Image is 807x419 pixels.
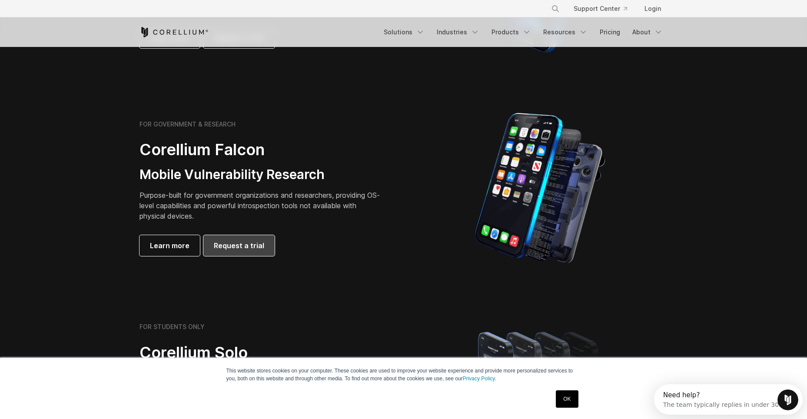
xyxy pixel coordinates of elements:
[567,1,634,17] a: Support Center
[214,240,264,251] span: Request a trial
[486,24,536,40] a: Products
[139,140,383,160] h2: Corellium Falcon
[150,240,189,251] span: Learn more
[432,24,485,40] a: Industries
[139,323,205,331] h6: FOR STUDENTS ONLY
[654,384,803,415] iframe: Intercom live chat discovery launcher
[3,3,156,27] div: Open Intercom Messenger
[475,112,605,264] img: iPhone model separated into the mechanics used to build the physical device.
[627,24,668,40] a: About
[9,7,131,14] div: Need help?
[379,24,668,40] div: Navigation Menu
[594,24,625,40] a: Pricing
[556,390,578,408] a: OK
[139,190,383,221] p: Purpose-built for government organizations and researchers, providing OS-level capabilities and p...
[226,367,581,382] p: This website stores cookies on your computer. These cookies are used to improve your website expe...
[139,235,200,256] a: Learn more
[139,166,383,183] h3: Mobile Vulnerability Research
[777,389,798,410] iframe: Intercom live chat
[463,376,496,382] a: Privacy Policy.
[379,24,430,40] a: Solutions
[139,120,236,128] h6: FOR GOVERNMENT & RESEARCH
[203,235,275,256] a: Request a trial
[139,27,209,37] a: Corellium Home
[139,343,383,362] h2: Corellium Solo
[538,24,593,40] a: Resources
[638,1,668,17] a: Login
[9,14,131,23] div: The team typically replies in under 30m
[548,1,563,17] button: Search
[541,1,668,17] div: Navigation Menu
